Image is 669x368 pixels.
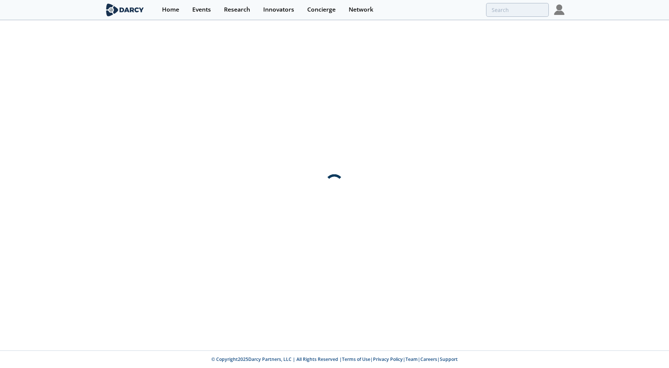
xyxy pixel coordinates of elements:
[224,7,250,13] div: Research
[420,356,437,362] a: Careers
[440,356,458,362] a: Support
[307,7,336,13] div: Concierge
[554,4,564,15] img: Profile
[58,356,611,363] p: © Copyright 2025 Darcy Partners, LLC | All Rights Reserved | | | | |
[162,7,179,13] div: Home
[105,3,145,16] img: logo-wide.svg
[405,356,418,362] a: Team
[373,356,403,362] a: Privacy Policy
[349,7,373,13] div: Network
[342,356,370,362] a: Terms of Use
[486,3,549,17] input: Advanced Search
[263,7,294,13] div: Innovators
[192,7,211,13] div: Events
